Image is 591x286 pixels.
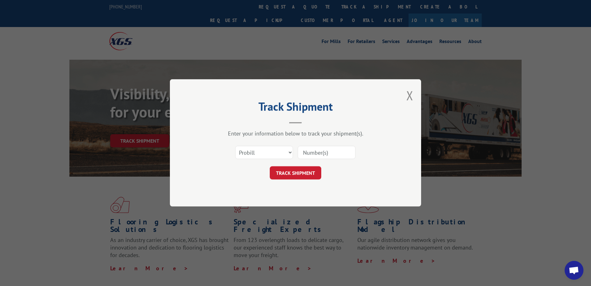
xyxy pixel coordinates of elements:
button: TRACK SHIPMENT [270,167,321,180]
h2: Track Shipment [201,102,390,114]
div: Enter your information below to track your shipment(s). [201,130,390,137]
a: Open chat [565,261,583,280]
input: Number(s) [298,146,355,159]
button: Close modal [406,87,413,104]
